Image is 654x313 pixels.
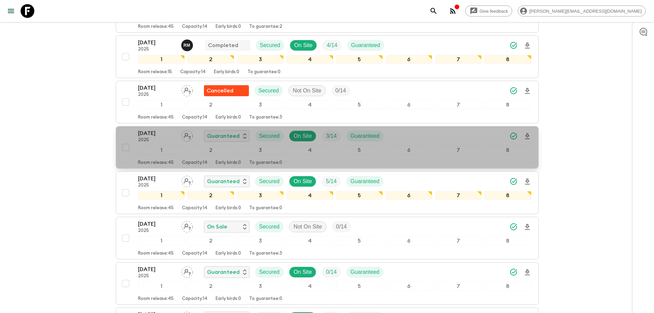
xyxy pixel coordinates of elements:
[286,100,333,109] div: 4
[322,176,341,187] div: Trip Fill
[138,92,176,98] p: 2025
[509,177,518,186] svg: Synced Successfully
[138,183,176,188] p: 2025
[138,47,176,52] p: 2025
[293,87,321,95] p: Not On Site
[386,191,432,200] div: 6
[138,265,176,273] p: [DATE]
[326,177,336,186] p: 5 / 14
[182,296,207,302] p: Capacity: 14
[351,41,380,49] p: Guaranteed
[386,282,432,291] div: 6
[181,42,194,47] span: Reniel Monzon Jimenez
[336,191,383,200] div: 5
[465,5,512,16] a: Give feedback
[286,55,333,64] div: 4
[216,24,241,30] p: Early birds: 0
[116,171,539,214] button: [DATE]2025Assign pack leaderGuaranteedSecuredOn SiteTrip FillGuaranteed12345678Room release:45Cap...
[216,205,241,211] p: Early birds: 0
[326,41,337,49] p: 4 / 14
[116,35,539,78] button: [DATE]2025Reniel Monzon JimenezCompletedSecuredOn SiteTrip FillGuaranteed12345678Room release:15C...
[351,177,380,186] p: Guaranteed
[336,100,383,109] div: 5
[237,236,284,245] div: 3
[289,267,316,278] div: On Site
[260,41,280,49] p: Secured
[255,131,284,142] div: Secured
[138,273,176,279] p: 2025
[259,268,280,276] p: Secured
[435,55,482,64] div: 7
[116,126,539,169] button: [DATE]2025Assign pack leaderGuaranteedSecuredOn SiteTrip FillGuaranteed12345678Room release:45Cap...
[259,223,280,231] p: Secured
[181,178,193,183] span: Assign pack leader
[259,87,279,95] p: Secured
[237,282,284,291] div: 3
[216,115,241,120] p: Early birds: 0
[182,205,207,211] p: Capacity: 14
[207,223,227,231] p: On Sale
[435,236,482,245] div: 7
[331,85,350,96] div: Trip Fill
[523,268,531,277] svg: Download Onboarding
[138,282,185,291] div: 1
[290,40,317,51] div: On Site
[182,251,207,256] p: Capacity: 14
[386,146,432,155] div: 6
[484,146,531,155] div: 8
[523,223,531,231] svg: Download Onboarding
[336,55,383,64] div: 5
[289,221,326,232] div: Not On Site
[138,160,174,166] p: Room release: 45
[138,228,176,234] p: 2025
[509,223,518,231] svg: Synced Successfully
[216,296,241,302] p: Early birds: 0
[523,178,531,186] svg: Download Onboarding
[484,191,531,200] div: 8
[180,69,206,75] p: Capacity: 14
[181,268,193,274] span: Assign pack leader
[138,205,174,211] p: Room release: 45
[476,9,512,14] span: Give feedback
[332,221,351,232] div: Trip Fill
[288,85,326,96] div: Not On Site
[435,282,482,291] div: 7
[138,296,174,302] p: Room release: 45
[294,223,322,231] p: Not On Site
[255,176,284,187] div: Secured
[138,115,174,120] p: Room release: 45
[286,282,333,291] div: 4
[138,69,172,75] p: Room release: 15
[182,115,207,120] p: Capacity: 14
[336,223,347,231] p: 0 / 14
[187,100,234,109] div: 2
[336,146,383,155] div: 5
[259,132,280,140] p: Secured
[435,100,482,109] div: 7
[248,69,280,75] p: To guarantee: 0
[181,132,193,138] span: Assign pack leader
[214,69,239,75] p: Early birds: 0
[435,146,482,155] div: 7
[335,87,346,95] p: 0 / 14
[326,132,336,140] p: 3 / 14
[523,87,531,95] svg: Download Onboarding
[116,217,539,259] button: [DATE]2025Assign pack leaderOn SaleSecuredNot On SiteTrip Fill12345678Room release:45Capacity:14E...
[237,55,284,64] div: 3
[138,55,185,64] div: 1
[116,262,539,305] button: [DATE]2025Assign pack leaderGuaranteedSecuredOn SiteTrip FillGuaranteed12345678Room release:45Cap...
[138,236,185,245] div: 1
[237,191,284,200] div: 3
[4,4,18,18] button: menu
[322,267,341,278] div: Trip Fill
[254,85,283,96] div: Secured
[138,191,185,200] div: 1
[386,236,432,245] div: 6
[116,81,539,123] button: [DATE]2025Assign pack leaderFlash Pack cancellationSecuredNot On SiteTrip Fill12345678Room releas...
[255,267,284,278] div: Secured
[249,24,282,30] p: To guarantee: 2
[509,268,518,276] svg: Synced Successfully
[249,251,282,256] p: To guarantee: 3
[386,100,432,109] div: 6
[484,282,531,291] div: 8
